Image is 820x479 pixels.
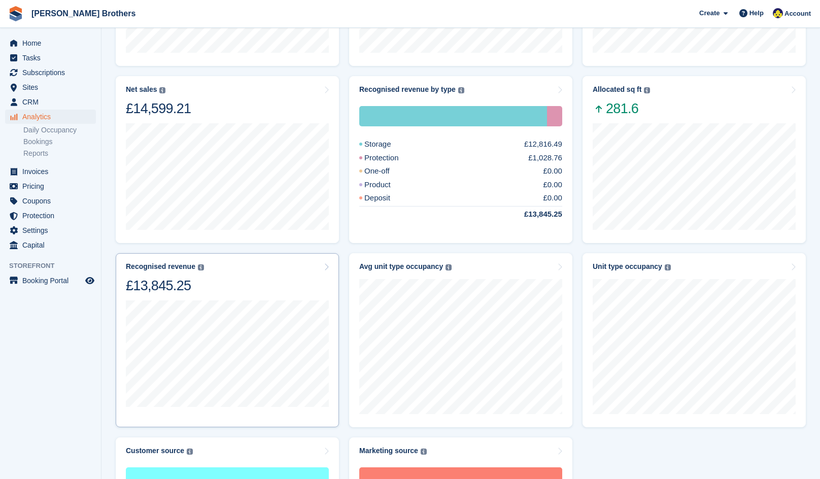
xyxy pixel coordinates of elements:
img: icon-info-grey-7440780725fd019a000dd9b08b2336e03edf1995a4989e88bcd33f0948082b44.svg [446,264,452,270]
div: £13,845.25 [126,277,204,294]
a: menu [5,51,96,65]
div: £0.00 [543,179,562,191]
span: Coupons [22,194,83,208]
a: [PERSON_NAME] Brothers [27,5,140,22]
a: menu [5,80,96,94]
a: menu [5,65,96,80]
div: Avg unit type occupancy [359,262,443,271]
span: Invoices [22,164,83,179]
a: menu [5,238,96,252]
a: menu [5,273,96,288]
a: Daily Occupancy [23,125,96,135]
div: £14,599.21 [126,100,191,117]
img: icon-info-grey-7440780725fd019a000dd9b08b2336e03edf1995a4989e88bcd33f0948082b44.svg [159,87,165,93]
div: Deposit [359,192,415,204]
span: Storefront [9,261,101,271]
span: Create [699,8,720,18]
div: £0.00 [543,165,562,177]
div: Recognised revenue by type [359,85,456,94]
img: icon-info-grey-7440780725fd019a000dd9b08b2336e03edf1995a4989e88bcd33f0948082b44.svg [458,87,464,93]
a: menu [5,95,96,109]
span: Account [784,9,811,19]
div: Storage [359,139,416,150]
img: icon-info-grey-7440780725fd019a000dd9b08b2336e03edf1995a4989e88bcd33f0948082b44.svg [187,449,193,455]
span: Protection [22,209,83,223]
div: £1,028.76 [528,152,562,164]
div: Marketing source [359,447,418,455]
span: Settings [22,223,83,237]
span: Help [749,8,764,18]
div: Customer source [126,447,184,455]
a: menu [5,36,96,50]
div: Product [359,179,415,191]
div: £0.00 [543,192,562,204]
a: Bookings [23,137,96,147]
span: Sites [22,80,83,94]
div: £13,845.25 [500,209,562,220]
div: Storage [359,106,547,126]
div: Protection [359,152,423,164]
img: icon-info-grey-7440780725fd019a000dd9b08b2336e03edf1995a4989e88bcd33f0948082b44.svg [665,264,671,270]
div: £12,816.49 [524,139,562,150]
div: One-off [359,165,414,177]
span: Home [22,36,83,50]
div: Net sales [126,85,157,94]
a: menu [5,209,96,223]
a: Preview store [84,275,96,287]
a: Reports [23,149,96,158]
span: Booking Portal [22,273,83,288]
span: Pricing [22,179,83,193]
img: icon-info-grey-7440780725fd019a000dd9b08b2336e03edf1995a4989e88bcd33f0948082b44.svg [198,264,204,270]
img: stora-icon-8386f47178a22dfd0bd8f6a31ec36ba5ce8667c1dd55bd0f319d3a0aa187defe.svg [8,6,23,21]
img: icon-info-grey-7440780725fd019a000dd9b08b2336e03edf1995a4989e88bcd33f0948082b44.svg [421,449,427,455]
div: Recognised revenue [126,262,195,271]
a: menu [5,223,96,237]
span: Subscriptions [22,65,83,80]
span: Analytics [22,110,83,124]
span: CRM [22,95,83,109]
div: Allocated sq ft [593,85,641,94]
a: menu [5,110,96,124]
span: Tasks [22,51,83,65]
a: menu [5,194,96,208]
div: Protection [547,106,562,126]
div: Unit type occupancy [593,262,662,271]
a: menu [5,179,96,193]
span: Capital [22,238,83,252]
img: Cameron [773,8,783,18]
span: 281.6 [593,100,650,117]
a: menu [5,164,96,179]
img: icon-info-grey-7440780725fd019a000dd9b08b2336e03edf1995a4989e88bcd33f0948082b44.svg [644,87,650,93]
